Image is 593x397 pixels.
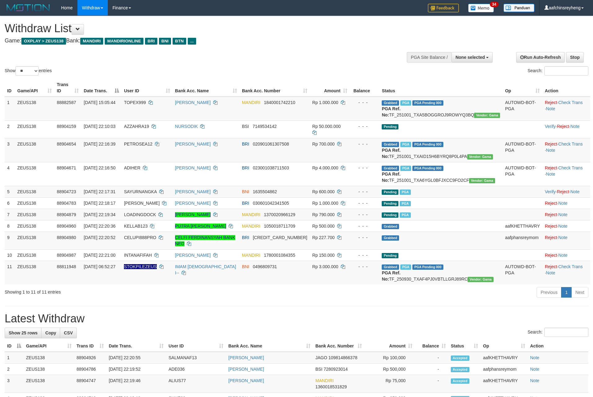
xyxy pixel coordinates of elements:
[542,97,590,121] td: · ·
[21,38,66,45] span: OXPLAY > ZEUS138
[60,328,77,338] a: CSV
[503,162,542,186] td: AUTOWD-BOT-PGA
[74,375,106,393] td: 88904747
[5,249,15,261] td: 10
[15,249,54,261] td: ZEUS138
[312,264,338,269] span: Rp 3.000.000
[5,162,15,186] td: 4
[124,142,152,146] span: PETROSEA12
[175,100,211,105] a: [PERSON_NAME]
[24,375,74,393] td: ZEUS138
[124,264,157,269] span: Nama rekening ada tanda titik/strip, harap diedit
[382,124,398,129] span: Pending
[253,235,307,240] span: Copy 5859458209540955 to clipboard
[124,165,140,170] span: ADIHER
[5,22,389,35] h1: Withdraw List
[474,113,500,118] span: Vendor URL: https://trx31.1velocity.biz
[74,340,106,352] th: Trans ID: activate to sort column ascending
[5,79,15,97] th: ID
[159,38,171,45] span: BNI
[407,52,451,63] div: PGA Site Balance /
[175,224,226,229] a: PUTRA [PERSON_NAME]
[57,189,76,194] span: 88904723
[253,201,289,206] span: Copy 030601042341505 to clipboard
[57,253,76,258] span: 88904987
[561,287,572,298] a: 1
[545,253,557,258] a: Reject
[64,330,73,335] span: CSV
[400,201,411,206] span: Marked by aaftrukkakada
[166,340,226,352] th: User ID: activate to sort column ascending
[15,261,54,285] td: ZEUS138
[468,277,494,282] span: Vendor URL: https://trx31.1velocity.biz
[382,166,399,171] span: Grabbed
[451,52,493,63] button: None selected
[545,165,557,170] a: Reject
[5,261,15,285] td: 11
[382,201,398,206] span: Pending
[84,212,115,217] span: [DATE] 22:19:34
[253,124,277,129] span: Copy 7149534142 to clipboard
[124,253,152,258] span: INTANAFIFAH
[503,79,542,97] th: Op: activate to sort column ascending
[15,79,54,97] th: Game/API: activate to sort column ascending
[545,212,557,217] a: Reject
[175,235,235,246] a: CELFI FERDINANSYAH BANK NEO
[503,261,542,285] td: AUTOWD-BOT-PGA
[400,264,411,270] span: Marked by aafsreyleap
[175,189,211,194] a: [PERSON_NAME]
[558,212,568,217] a: Note
[364,352,415,364] td: Rp 100,000
[242,201,249,206] span: BRI
[400,142,411,147] span: Marked by aaftrukkakada
[481,352,528,364] td: aafKHETTHAVRY
[124,224,147,229] span: KELLAB123
[239,79,310,97] th: Bank Acc. Number: activate to sort column ascending
[5,352,24,364] td: 1
[5,220,15,232] td: 8
[175,264,236,275] a: IMAM [DEMOGRAPHIC_DATA] I--
[379,138,503,162] td: TF_251001_TXAID15H6BYRQ8P0L4PA
[571,287,588,298] a: Next
[558,201,568,206] a: Note
[364,375,415,393] td: Rp 75,000
[382,190,398,195] span: Pending
[313,340,364,352] th: Bank Acc. Number: activate to sort column ascending
[57,224,76,229] span: 88904960
[558,253,568,258] a: Note
[558,224,568,229] a: Note
[57,100,76,105] span: 88882587
[545,224,557,229] a: Reject
[175,142,211,146] a: [PERSON_NAME]
[382,172,400,183] b: PGA Ref. No:
[412,100,443,106] span: PGA Pending
[382,100,399,106] span: Grabbed
[5,138,15,162] td: 3
[124,201,160,206] span: [PERSON_NAME]
[468,4,494,12] img: Button%20Memo.svg
[542,162,590,186] td: · ·
[546,172,555,177] a: Note
[188,38,196,45] span: ...
[80,38,103,45] span: MANDIRI
[379,79,503,97] th: Status
[542,261,590,285] td: · ·
[264,253,295,258] span: Copy 1780001084355 to clipboard
[412,264,443,270] span: PGA Pending
[503,4,534,12] img: panduan.png
[352,252,377,258] div: - - -
[352,189,377,195] div: - - -
[315,367,323,372] span: BSI
[451,356,469,361] span: Accepted
[379,97,503,121] td: TF_251001_TXA5BOGGROJ9ROWYQ3BQ
[57,201,76,206] span: 88904783
[242,165,249,170] span: BRI
[84,124,115,129] span: [DATE] 22:10:03
[57,124,76,129] span: 88904159
[84,264,115,269] span: [DATE] 06:52:27
[352,99,377,106] div: - - -
[5,328,42,338] a: Show 25 rows
[530,378,539,383] a: Note
[166,352,226,364] td: SALMANAF13
[352,141,377,147] div: - - -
